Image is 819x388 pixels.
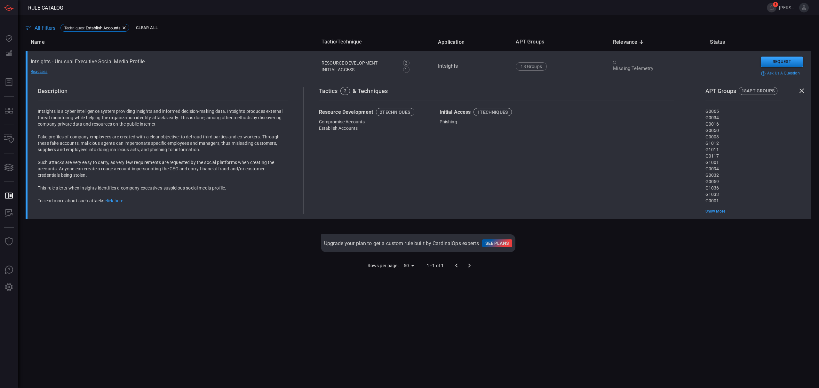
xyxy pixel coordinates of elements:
div: APT Groups [705,87,783,95]
span: Rule Catalog [28,5,63,11]
button: 1 [767,3,776,12]
div: Establish Accounts [319,125,433,131]
span: All Filters [35,25,55,31]
td: Intsights [433,51,511,82]
th: Tactic/Technique [316,33,433,51]
button: Threat Intelligence [1,234,17,249]
div: 50 [401,261,417,270]
div: G0001 [705,198,783,204]
div: Read Less [31,69,76,74]
div: Missing Telemetry [613,65,700,72]
button: Request [761,57,803,67]
div: Show More [705,209,783,214]
div: G0016 [705,121,783,127]
div: Description [38,87,288,95]
div: G0059 [705,178,783,185]
span: Techniques : [64,26,85,30]
div: G1011 [705,146,783,153]
div: Initial Access [322,66,396,73]
button: Inventory [1,131,17,147]
div: G1036 [705,185,783,191]
a: click here. [105,198,125,203]
div: 2 [403,60,409,66]
button: Detections [1,46,17,61]
div: Tactics & Techniques [319,87,674,95]
span: Name [31,38,53,46]
a: See plans [482,239,512,247]
div: Compromise Accounts [319,119,433,125]
div: 1 techniques [477,110,508,114]
div: 2 techniques [380,110,410,114]
div: 1 [403,66,409,73]
div: Phishing [440,119,554,125]
div: G0050 [705,127,783,134]
span: Status [710,38,733,46]
p: Intsights is a cyber intelligence system providing insights and informed decision-making data. In... [38,108,288,127]
span: Establish Accounts [86,26,121,30]
p: This rule alerts when Insights identifies a company executive's suspicious social media profile. [38,185,288,191]
button: ALERT ANALYSIS [1,206,17,221]
td: Intsights - Unusual Executive Social Media Profile [26,51,316,82]
button: Reports [1,74,17,90]
div: G1033 [705,191,783,198]
button: Rule Catalog [1,188,17,204]
span: [PERSON_NAME].[PERSON_NAME] [779,5,797,10]
div: G1012 [705,140,783,146]
th: APT Groups [511,33,608,51]
div: G0065 [705,108,783,114]
button: Ask Us A Question [1,262,17,278]
span: Application [438,38,473,46]
div: ask us a question [761,71,806,76]
button: Cards [1,160,17,175]
button: MITRE - Detection Posture [1,103,17,118]
div: G0117 [705,153,783,159]
div: 18 Groups [516,62,547,71]
span: 1 [773,2,778,7]
div: G0032 [705,172,783,178]
button: Preferences [1,280,17,295]
div: G0003 [705,134,783,140]
div: G1001 [705,159,783,166]
span: Upgrade your plan to get a custom rule built by CardinalOps experts [324,240,479,247]
div: Techniques:Establish Accounts [60,24,129,32]
p: Such attacks are very easy to carry, as very few requirements are requested by the social platfor... [38,159,288,178]
button: All Filters [26,25,55,31]
div: Initial Access [440,108,554,116]
button: Dashboard [1,31,17,46]
p: 1–1 of 1 [427,262,444,269]
div: 18 APT GROUPS [742,89,775,93]
span: Relevance [613,38,646,46]
div: Resource Development [319,108,433,116]
p: Fake profiles of company employees are created with a clear objective: to defraud third parties a... [38,134,288,153]
div: Resource Development [322,60,396,66]
div: G0034 [705,114,783,121]
div: G0094 [705,166,783,172]
p: Rows per page: [368,262,399,269]
div: G0115 [705,204,783,210]
p: To read more about such attacks [38,198,288,204]
button: Clear All [134,23,159,33]
div: 2 [344,89,346,93]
